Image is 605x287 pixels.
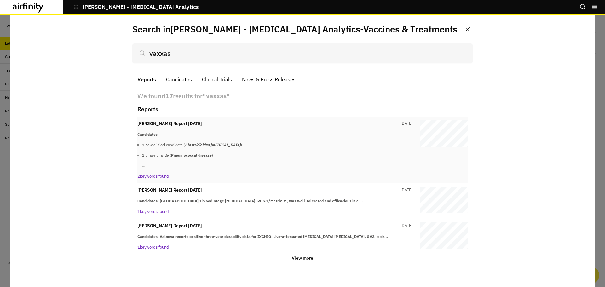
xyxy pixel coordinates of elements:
[83,4,199,10] p: [PERSON_NAME] - [MEDICAL_DATA] Analytics
[398,120,413,127] p: [DATE]
[463,24,473,34] button: Close
[161,73,197,86] button: Candidates
[132,43,473,63] input: Search...
[203,92,230,100] b: " vaxxas "
[292,255,313,261] p: View more
[580,2,586,12] button: Search
[398,187,413,193] p: [DATE]
[137,234,388,239] strong: Candidates: Valneva reports positive three-year durability data for IXCHIQ; Live-attenuated [MEDI...
[137,132,158,137] strong: Candidates
[142,142,413,148] p: 1 new clinical candidate ( )
[165,92,173,100] b: 17
[73,2,199,12] button: [PERSON_NAME] - [MEDICAL_DATA] Analytics
[137,198,363,203] strong: Candidates: [GEOGRAPHIC_DATA]’s blood-stage [MEDICAL_DATA], RH5.1/Matrix-M, was well-tolerated an...
[137,173,413,180] p: 2 keywords found
[237,73,301,86] button: News & Press Releases
[132,73,161,86] button: Reports
[137,152,413,169] ul: …
[137,91,468,101] p: We found results for
[137,187,202,193] p: [PERSON_NAME] Report [DATE]
[197,73,237,86] button: Clinical Trials
[132,23,457,36] p: Search in [PERSON_NAME] - [MEDICAL_DATA] Analytics - Vaccines & Treatments
[137,120,202,127] p: [PERSON_NAME] Report [DATE]
[185,142,241,147] strong: Clostridioides [MEDICAL_DATA]
[137,222,202,229] p: [PERSON_NAME] Report [DATE]
[142,152,413,158] p: 1 phase change ( )
[137,106,158,113] h2: Reports
[171,153,212,158] strong: Pneumococcal disease​
[398,222,413,229] p: [DATE]
[137,244,413,250] p: 1 keywords found
[137,209,413,215] p: 1 keywords found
